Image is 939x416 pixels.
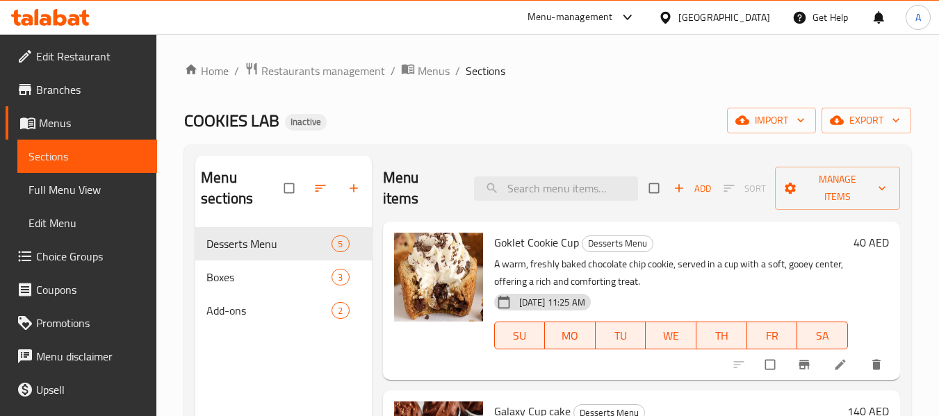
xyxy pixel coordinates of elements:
[36,315,146,331] span: Promotions
[696,322,747,349] button: TH
[673,181,711,197] span: Add
[738,112,805,129] span: import
[391,63,395,79] li: /
[285,116,327,128] span: Inactive
[678,10,770,25] div: [GEOGRAPHIC_DATA]
[6,273,157,306] a: Coupons
[36,248,146,265] span: Choice Groups
[332,269,349,285] div: items
[6,240,157,273] a: Choice Groups
[6,106,157,140] a: Menus
[184,105,279,136] span: COOKIES LAB
[861,349,895,380] button: delete
[601,326,641,346] span: TU
[786,171,889,206] span: Manage items
[670,178,715,199] button: Add
[494,232,579,253] span: Goklet Cookie Cup
[206,269,332,285] span: Boxes
[401,62,450,80] a: Menus
[582,235,653,251] span: Desserts Menu
[36,48,146,65] span: Edit Restaurant
[195,260,371,294] div: Boxes3
[28,181,146,198] span: Full Menu View
[206,302,332,319] span: Add-ons
[36,348,146,365] span: Menu disclaimer
[338,173,372,203] button: Add section
[833,112,900,129] span: export
[245,62,385,80] a: Restaurants management
[550,326,590,346] span: MO
[6,73,157,106] a: Branches
[833,358,850,372] a: Edit menu item
[757,351,786,378] span: Select to update
[36,381,146,398] span: Upsell
[494,256,848,290] p: A warm, freshly baked chocolate chip cookie, served in a cup with a soft, gooey center, offering ...
[6,40,157,73] a: Edit Restaurant
[39,115,146,131] span: Menus
[184,63,229,79] a: Home
[394,233,483,322] img: Goklet Cookie Cup
[36,81,146,98] span: Branches
[727,108,816,133] button: import
[455,63,460,79] li: /
[803,326,842,346] span: SA
[474,176,638,201] input: search
[36,281,146,298] span: Coupons
[494,322,546,349] button: SU
[915,10,921,25] span: A
[332,302,349,319] div: items
[332,304,348,317] span: 2
[6,340,157,373] a: Menu disclaimer
[17,206,157,240] a: Edit Menu
[184,62,911,80] nav: breadcrumb
[789,349,822,380] button: Branch-specific-item
[28,148,146,165] span: Sections
[332,238,348,251] span: 5
[466,63,505,79] span: Sections
[822,108,911,133] button: export
[195,222,371,333] nav: Menu sections
[418,63,450,79] span: Menus
[234,63,239,79] li: /
[383,167,458,209] h2: Menu items
[17,173,157,206] a: Full Menu View
[596,322,646,349] button: TU
[195,294,371,327] div: Add-ons2
[500,326,540,346] span: SU
[651,326,691,346] span: WE
[28,215,146,231] span: Edit Menu
[6,373,157,406] a: Upsell
[797,322,848,349] button: SA
[528,9,613,26] div: Menu-management
[206,235,332,252] span: Desserts Menu
[17,140,157,173] a: Sections
[6,306,157,340] a: Promotions
[641,175,670,201] span: Select section
[646,322,696,349] button: WE
[702,326,742,346] span: TH
[305,173,338,203] span: Sort sections
[753,326,792,346] span: FR
[261,63,385,79] span: Restaurants management
[545,322,596,349] button: MO
[514,296,591,309] span: [DATE] 11:25 AM
[201,167,284,209] h2: Menu sections
[332,235,349,252] div: items
[747,322,798,349] button: FR
[775,167,900,210] button: Manage items
[276,175,305,201] span: Select all sections
[332,271,348,284] span: 3
[195,227,371,260] div: Desserts Menu5
[854,233,889,252] h6: 40 AED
